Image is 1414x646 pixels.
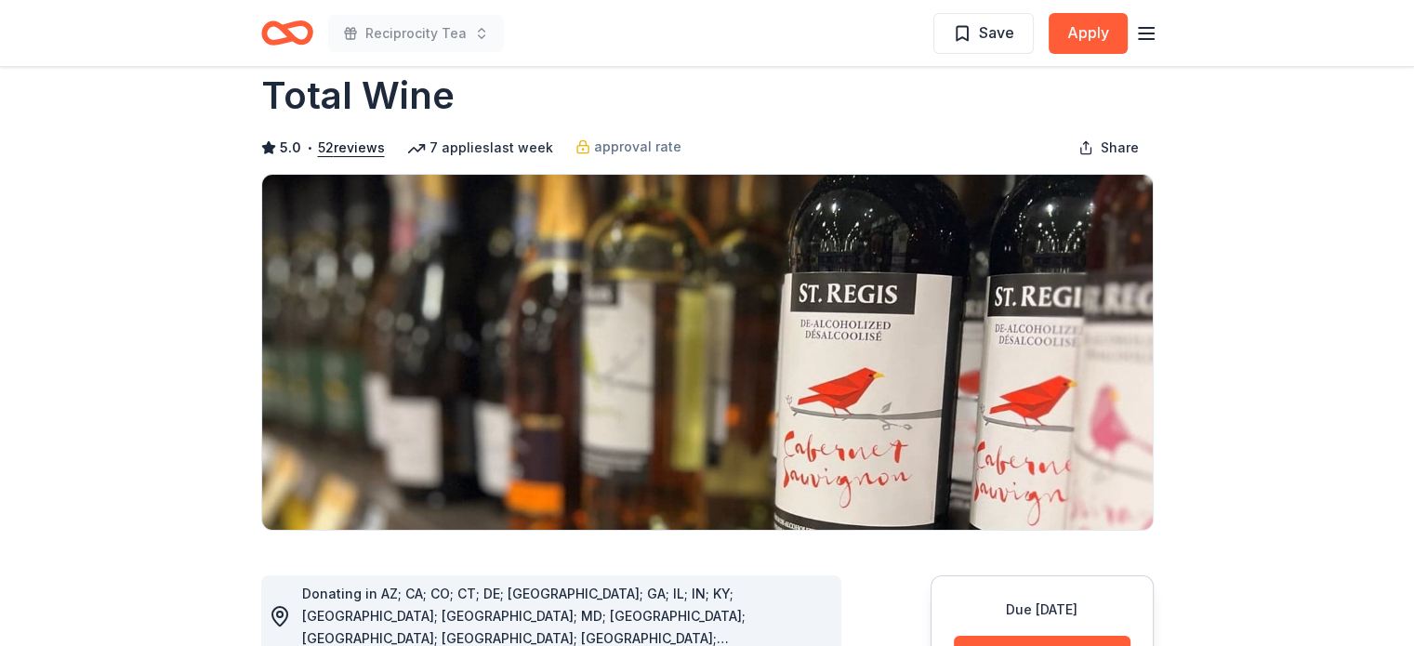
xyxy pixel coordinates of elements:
[575,136,681,158] a: approval rate
[407,137,553,159] div: 7 applies last week
[280,137,301,159] span: 5.0
[365,22,467,45] span: Reciprocity Tea
[954,599,1130,621] div: Due [DATE]
[261,70,455,122] h1: Total Wine
[933,13,1034,54] button: Save
[261,11,313,55] a: Home
[1064,129,1154,166] button: Share
[262,175,1153,530] img: Image for Total Wine
[979,20,1014,45] span: Save
[306,140,312,155] span: •
[1101,137,1139,159] span: Share
[594,136,681,158] span: approval rate
[328,15,504,52] button: Reciprocity Tea
[1049,13,1128,54] button: Apply
[318,137,385,159] button: 52reviews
